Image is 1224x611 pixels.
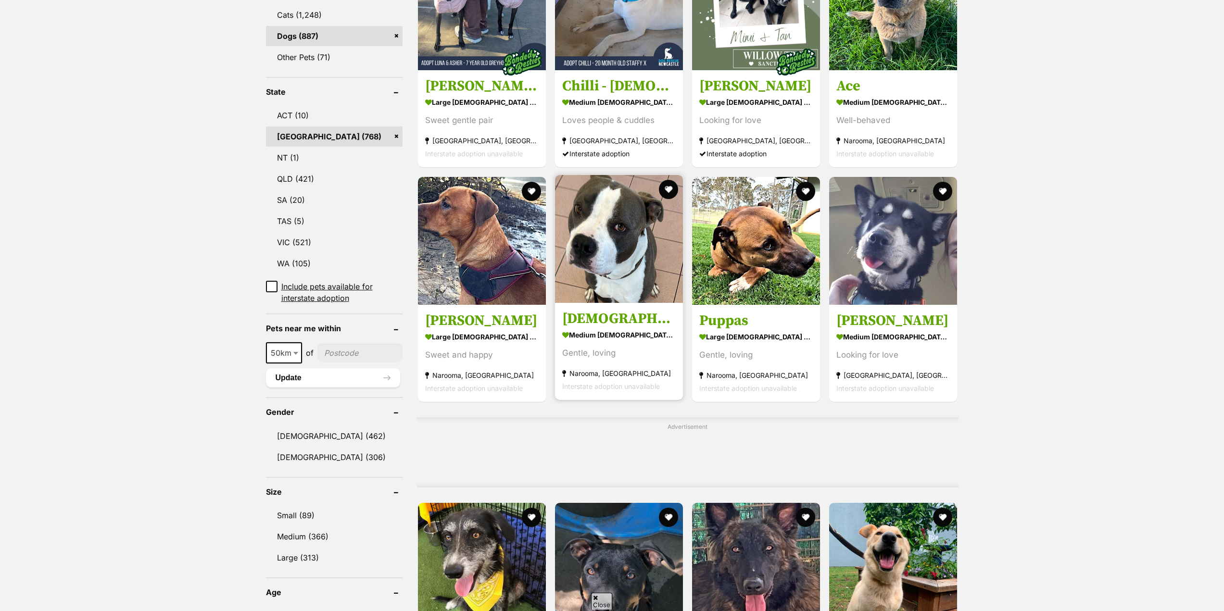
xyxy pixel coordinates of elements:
[562,114,676,127] div: Loves people & cuddles
[699,312,813,330] h3: Puppas
[266,169,403,189] a: QLD (421)
[796,182,815,201] button: favourite
[796,508,815,527] button: favourite
[266,5,403,25] a: Cats (1,248)
[425,369,539,382] strong: Narooma, [GEOGRAPHIC_DATA]
[266,447,403,467] a: [DEMOGRAPHIC_DATA] (306)
[281,281,403,304] span: Include pets available for interstate adoption
[829,70,957,168] a: Ace medium [DEMOGRAPHIC_DATA] Dog Well-behaved Narooma, [GEOGRAPHIC_DATA] Interstate adoption una...
[692,70,820,168] a: [PERSON_NAME] large [DEMOGRAPHIC_DATA] Dog Looking for love [GEOGRAPHIC_DATA], [GEOGRAPHIC_DATA] ...
[425,135,539,148] strong: [GEOGRAPHIC_DATA], [GEOGRAPHIC_DATA]
[772,38,820,87] img: bonded besties
[266,47,403,67] a: Other Pets (71)
[267,346,301,360] span: 50km
[266,211,403,231] a: TAS (5)
[425,349,539,362] div: Sweet and happy
[836,384,934,392] span: Interstate adoption unavailable
[836,114,950,127] div: Well-behaved
[836,135,950,148] strong: Narooma, [GEOGRAPHIC_DATA]
[555,175,683,303] img: Zeus - Staffordshire Terrier Dog
[699,148,813,161] div: Interstate adoption
[266,148,403,168] a: NT (1)
[266,26,403,46] a: Dogs (887)
[266,426,403,446] a: [DEMOGRAPHIC_DATA] (462)
[562,367,676,380] strong: Narooma, [GEOGRAPHIC_DATA]
[425,114,539,127] div: Sweet gentle pair
[266,126,403,147] a: [GEOGRAPHIC_DATA] (768)
[562,310,676,328] h3: [DEMOGRAPHIC_DATA]
[562,347,676,360] div: Gentle, loving
[699,135,813,148] strong: [GEOGRAPHIC_DATA], [GEOGRAPHIC_DATA]
[659,180,678,199] button: favourite
[425,384,523,392] span: Interstate adoption unavailable
[836,349,950,362] div: Looking for love
[699,349,813,362] div: Gentle, loving
[555,302,683,400] a: [DEMOGRAPHIC_DATA] medium [DEMOGRAPHIC_DATA] Dog Gentle, loving Narooma, [GEOGRAPHIC_DATA] Inters...
[659,508,678,527] button: favourite
[699,96,813,110] strong: large [DEMOGRAPHIC_DATA] Dog
[266,505,403,525] a: Small (89)
[836,96,950,110] strong: medium [DEMOGRAPHIC_DATA] Dog
[266,232,403,252] a: VIC (521)
[562,77,676,96] h3: Chilli - [DEMOGRAPHIC_DATA] Staffy X
[934,182,953,201] button: favourite
[306,347,314,359] span: of
[266,526,403,547] a: Medium (366)
[266,190,403,210] a: SA (20)
[836,150,934,158] span: Interstate adoption unavailable
[266,408,403,416] header: Gender
[699,330,813,344] strong: large [DEMOGRAPHIC_DATA] Dog
[425,330,539,344] strong: large [DEMOGRAPHIC_DATA] Dog
[699,114,813,127] div: Looking for love
[266,105,403,125] a: ACT (10)
[522,508,541,527] button: favourite
[591,593,612,610] span: Close
[418,177,546,305] img: Wally - Kelpie x Rhodesian Ridgeback Dog
[266,342,302,363] span: 50km
[266,368,401,387] button: Update
[836,369,950,382] strong: [GEOGRAPHIC_DATA], [GEOGRAPHIC_DATA]
[562,135,676,148] strong: [GEOGRAPHIC_DATA], [GEOGRAPHIC_DATA]
[425,312,539,330] h3: [PERSON_NAME]
[562,148,676,161] div: Interstate adoption
[266,487,403,496] header: Size
[522,182,541,201] button: favourite
[699,384,797,392] span: Interstate adoption unavailable
[562,382,660,390] span: Interstate adoption unavailable
[562,328,676,342] strong: medium [DEMOGRAPHIC_DATA] Dog
[836,330,950,344] strong: medium [DEMOGRAPHIC_DATA] Dog
[699,369,813,382] strong: Narooma, [GEOGRAPHIC_DATA]
[692,177,820,305] img: Puppas - Rhodesian Ridgeback x Staffordshire Terrier Dog
[317,344,403,362] input: postcode
[562,96,676,110] strong: medium [DEMOGRAPHIC_DATA] Dog
[836,77,950,96] h3: Ace
[418,304,546,402] a: [PERSON_NAME] large [DEMOGRAPHIC_DATA] Dog Sweet and happy Narooma, [GEOGRAPHIC_DATA] Interstate ...
[266,253,403,274] a: WA (105)
[266,87,403,96] header: State
[425,77,539,96] h3: [PERSON_NAME] & [PERSON_NAME] - [DEMOGRAPHIC_DATA] Greyhounds
[836,312,950,330] h3: [PERSON_NAME]
[829,177,957,305] img: Charlie - Siberian Husky x Labrador Retriever Dog
[266,548,403,568] a: Large (313)
[418,70,546,168] a: [PERSON_NAME] & [PERSON_NAME] - [DEMOGRAPHIC_DATA] Greyhounds large [DEMOGRAPHIC_DATA] Dog Sweet ...
[555,70,683,168] a: Chilli - [DEMOGRAPHIC_DATA] Staffy X medium [DEMOGRAPHIC_DATA] Dog Loves people & cuddles [GEOGRA...
[692,304,820,402] a: Puppas large [DEMOGRAPHIC_DATA] Dog Gentle, loving Narooma, [GEOGRAPHIC_DATA] Interstate adoption...
[934,508,953,527] button: favourite
[829,304,957,402] a: [PERSON_NAME] medium [DEMOGRAPHIC_DATA] Dog Looking for love [GEOGRAPHIC_DATA], [GEOGRAPHIC_DATA]...
[266,324,403,333] header: Pets near me within
[699,77,813,96] h3: [PERSON_NAME]
[498,38,546,87] img: bonded besties
[425,150,523,158] span: Interstate adoption unavailable
[266,588,403,597] header: Age
[425,96,539,110] strong: large [DEMOGRAPHIC_DATA] Dog
[417,417,958,487] div: Advertisement
[266,281,403,304] a: Include pets available for interstate adoption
